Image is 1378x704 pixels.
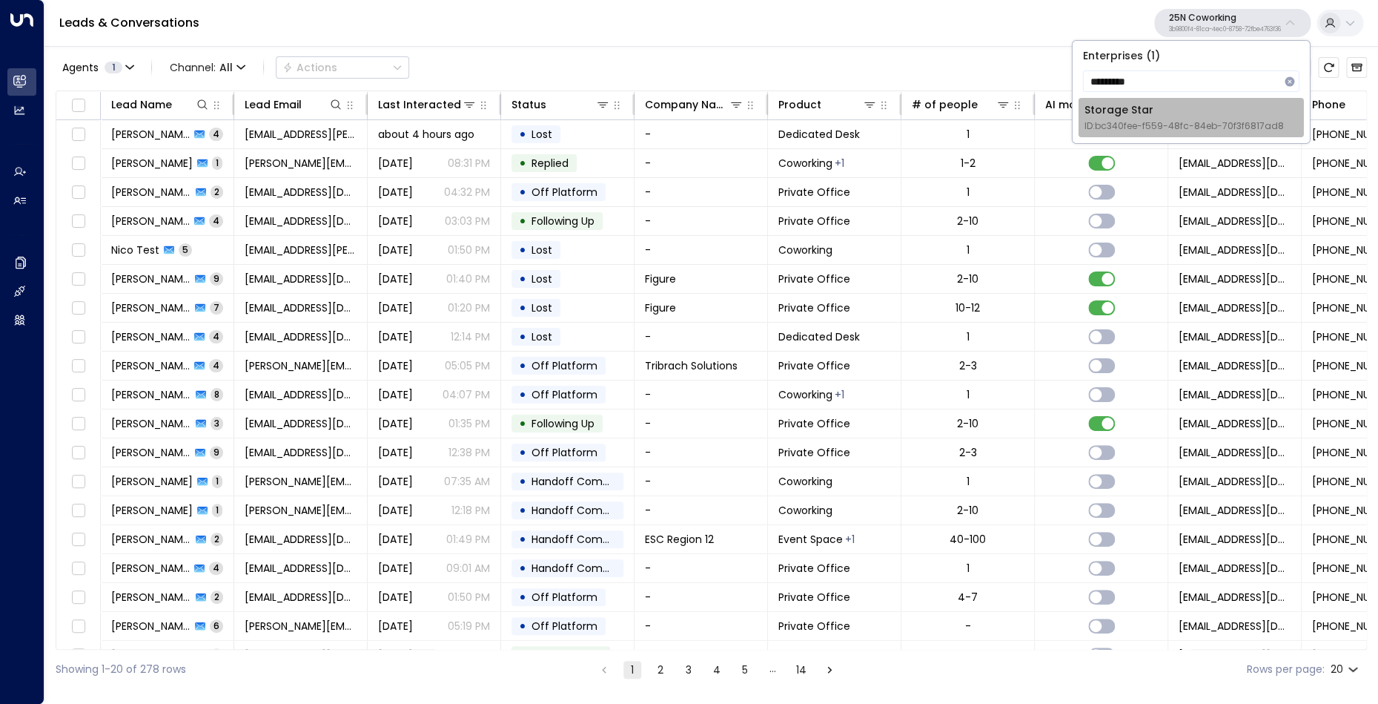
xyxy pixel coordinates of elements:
[635,323,768,351] td: -
[164,57,251,78] span: Channel:
[1179,243,1291,257] span: noreply@notifications.hubspot.com
[69,154,87,173] span: Toggle select row
[378,96,477,114] div: Last Interacted
[378,272,413,286] span: Yesterday
[444,185,490,200] p: 04:32 PM
[957,416,978,431] div: 2-10
[212,475,222,487] span: 1
[378,416,413,431] span: Aug 18, 2025
[105,62,122,73] span: 1
[378,185,413,200] span: Yesterday
[378,503,413,518] span: Aug 13, 2025
[111,532,191,547] span: Sandy Talley
[1045,96,1090,114] div: AI mode
[531,156,569,171] span: Replied
[792,661,810,679] button: Go to page 14
[444,474,490,489] p: 07:35 AM
[645,300,676,315] span: Figure
[965,648,971,662] div: -
[378,214,413,228] span: Yesterday
[209,330,223,343] span: 4
[378,648,413,662] span: Aug 07, 2025
[69,559,87,578] span: Toggle select row
[69,501,87,520] span: Toggle select row
[635,236,768,264] td: -
[276,56,409,79] button: Actions
[1179,300,1291,315] span: rayan.habbab@gmail.com
[778,300,850,315] span: Private Office
[519,295,526,320] div: •
[1179,561,1291,576] span: noreply@notifications.hubspot.com
[531,358,597,373] span: Off Platform
[210,648,223,661] span: 0
[69,270,87,289] span: Toggle select row
[59,14,199,31] a: Leads & Conversations
[821,661,838,679] button: Go to next page
[448,619,490,634] p: 05:19 PM
[778,474,832,489] span: Coworking
[443,387,490,402] p: 04:07 PM
[635,554,768,582] td: -
[1179,532,1291,547] span: noreply@notifications.hubspot.com
[219,62,233,73] span: All
[1045,96,1144,114] div: AI mode
[519,208,526,234] div: •
[519,237,526,263] div: •
[378,561,413,576] span: Aug 12, 2025
[448,590,490,605] p: 01:50 PM
[69,328,87,346] span: Toggle select row
[245,272,357,286] span: rayan.habbab@gmail.com
[111,185,191,200] span: Gregg Griffin
[245,445,357,460] span: kylerhodes214@gmail.com
[111,96,210,114] div: Lead Name
[519,556,526,581] div: •
[378,532,413,547] span: Aug 12, 2025
[1179,648,1291,662] span: noreply@notifications.hubspot.com
[778,561,850,576] span: Private Office
[845,532,855,547] div: Meeting Room
[245,185,357,200] span: ggdb9@yahoo.com
[645,96,743,114] div: Company Name
[635,583,768,611] td: -
[511,96,610,114] div: Status
[1179,474,1291,489] span: noreply@notifications.hubspot.com
[531,329,552,344] span: Lost
[111,590,191,605] span: Jamel Robinson
[69,241,87,260] span: Toggle select row
[111,416,191,431] span: Roxane Kazerooni
[69,646,87,665] span: Toggle select row
[778,156,832,171] span: Coworking
[69,212,87,231] span: Toggle select row
[635,467,768,496] td: -
[245,648,357,662] span: jason.sikkenga@gmail.com
[778,503,832,518] span: Coworking
[1179,619,1291,634] span: noreply@notifications.hubspot.com
[635,612,768,640] td: -
[111,387,191,402] span: Rob Mersis
[835,387,844,402] div: Private Office
[210,272,223,285] span: 9
[69,415,87,433] span: Toggle select row
[967,127,970,142] div: 1
[245,300,357,315] span: rayan.habbab@gmail.com
[378,358,413,373] span: Aug 18, 2025
[1084,119,1284,133] span: ID: bc340fee-f559-48fc-84eb-70f3f6817ad8
[778,358,850,373] span: Private Office
[451,329,490,344] p: 12:14 PM
[211,185,223,198] span: 2
[967,185,970,200] div: 1
[635,496,768,524] td: -
[446,532,490,547] p: 01:49 PM
[531,300,552,315] span: Lost
[446,561,490,576] p: 09:01 AM
[69,183,87,202] span: Toggle select row
[708,661,726,679] button: Go to page 4
[635,120,768,148] td: -
[245,156,357,171] span: gabis@slhaccounting.com
[967,387,970,402] div: 1
[378,619,413,634] span: Aug 07, 2025
[959,358,977,373] div: 2-3
[531,532,636,547] span: Handoff Completed
[378,127,474,142] span: about 4 hours ago
[1179,214,1291,228] span: noreply@notifications.hubspot.com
